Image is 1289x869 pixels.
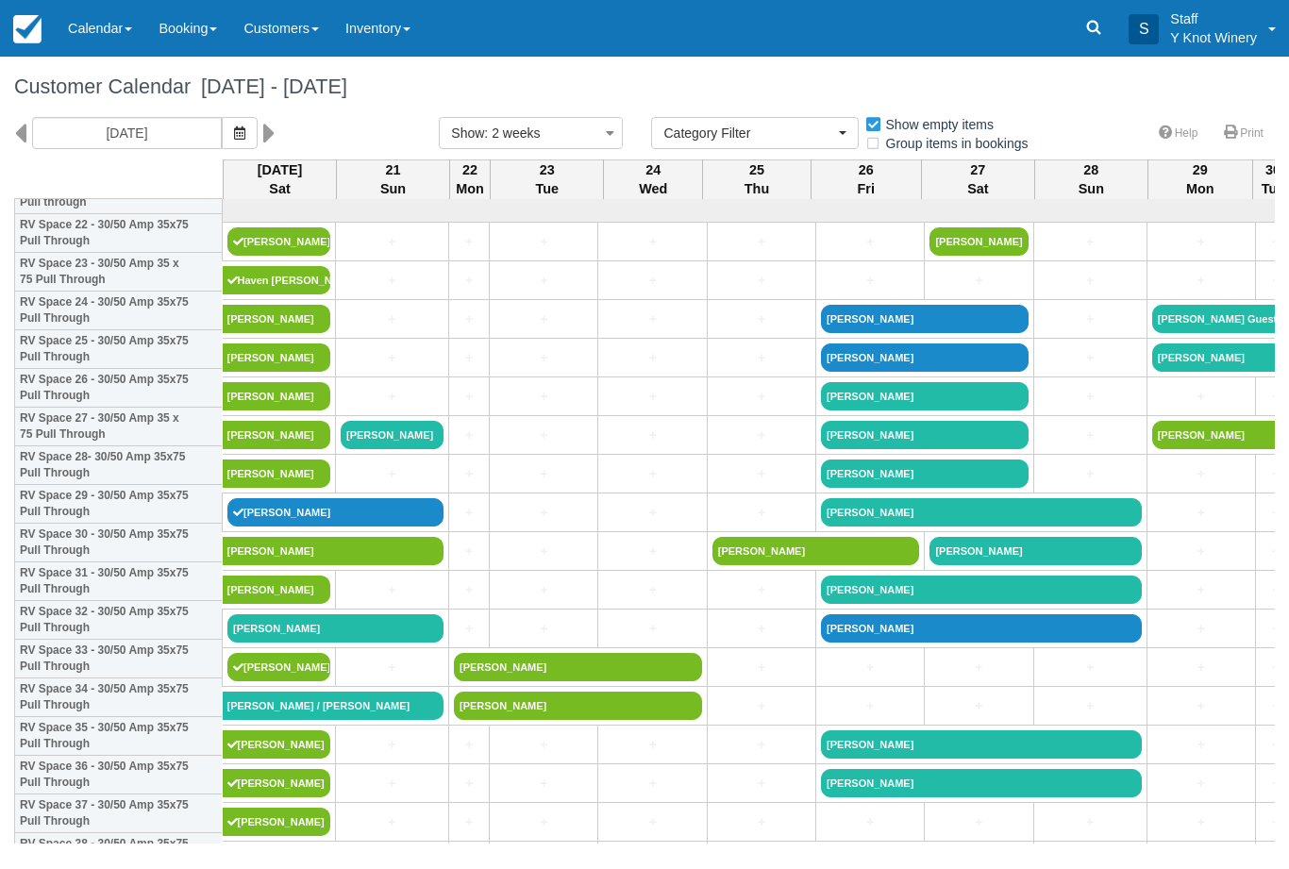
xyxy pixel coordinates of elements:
[454,735,484,755] a: +
[821,769,1142,797] a: [PERSON_NAME]
[341,309,444,329] a: +
[454,774,484,794] a: +
[603,619,701,639] a: +
[864,110,1006,139] label: Show empty items
[223,808,331,836] a: [PERSON_NAME]
[15,717,223,756] th: RV Space 35 - 30/50 Amp 35x75 Pull Through
[341,271,444,291] a: +
[821,271,919,291] a: +
[603,348,701,368] a: +
[1039,812,1142,832] a: +
[929,658,1028,677] a: +
[1152,619,1250,639] a: +
[494,735,593,755] a: +
[223,692,444,720] a: [PERSON_NAME] / [PERSON_NAME]
[821,696,919,716] a: +
[454,348,484,368] a: +
[1147,159,1252,199] th: 29 Mon
[450,159,491,199] th: 22 Mon
[223,769,331,797] a: [PERSON_NAME]
[712,232,811,252] a: +
[454,232,484,252] a: +
[1152,580,1250,600] a: +
[603,232,701,252] a: +
[223,305,331,333] a: [PERSON_NAME]
[15,253,223,292] th: RV Space 23 - 30/50 Amp 35 x 75 Pull Through
[929,812,1028,832] a: +
[1147,120,1210,147] a: Help
[1039,464,1142,484] a: +
[454,464,484,484] a: +
[603,812,701,832] a: +
[703,159,811,199] th: 25 Thu
[921,159,1034,199] th: 27 Sat
[821,614,1142,643] a: [PERSON_NAME]
[821,576,1142,604] a: [PERSON_NAME]
[712,464,811,484] a: +
[15,292,223,330] th: RV Space 24 - 30/50 Amp 35x75 Pull Through
[484,125,540,141] span: : 2 weeks
[223,421,331,449] a: [PERSON_NAME]
[491,159,604,199] th: 23 Tue
[341,464,444,484] a: +
[1039,309,1142,329] a: +
[15,678,223,717] th: RV Space 34 - 30/50 Amp 35x75 Pull Through
[454,580,484,600] a: +
[712,658,811,677] a: +
[454,619,484,639] a: +
[1152,503,1250,523] a: +
[15,601,223,640] th: RV Space 32 - 30/50 Amp 35x75 Pull Through
[494,774,593,794] a: +
[454,309,484,329] a: +
[15,640,223,678] th: RV Space 33 - 30/50 Amp 35x75 Pull Through
[1039,348,1142,368] a: +
[603,774,701,794] a: +
[15,214,223,253] th: RV Space 22 - 30/50 Amp 35x75 Pull Through
[821,498,1142,526] a: [PERSON_NAME]
[1152,696,1250,716] a: +
[454,426,484,445] a: +
[454,503,484,523] a: +
[227,614,444,643] a: [PERSON_NAME]
[341,580,444,600] a: +
[1152,232,1250,252] a: +
[821,460,1029,488] a: [PERSON_NAME]
[864,117,1009,130] span: Show empty items
[1152,774,1250,794] a: +
[454,692,702,720] a: [PERSON_NAME]
[1039,271,1142,291] a: +
[227,653,330,681] a: [PERSON_NAME]
[1170,28,1257,47] p: Y Knot Winery
[1152,658,1250,677] a: +
[821,232,919,252] a: +
[494,348,593,368] a: +
[1034,159,1147,199] th: 28 Sun
[15,408,223,446] th: RV Space 27 - 30/50 Amp 35 x 75 Pull Through
[821,421,1029,449] a: [PERSON_NAME]
[821,343,1029,372] a: [PERSON_NAME]
[224,159,337,199] th: [DATE] Sat
[227,498,444,526] a: [PERSON_NAME]
[712,735,811,755] a: +
[712,387,811,407] a: +
[341,658,444,677] a: +
[454,542,484,561] a: +
[604,159,703,199] th: 24 Wed
[223,460,331,488] a: [PERSON_NAME]
[821,812,919,832] a: +
[15,369,223,408] th: RV Space 26 - 30/50 Amp 35x75 Pull Through
[1152,542,1250,561] a: +
[1152,387,1250,407] a: +
[494,580,593,600] a: +
[603,542,701,561] a: +
[223,266,331,294] a: Haven [PERSON_NAME]
[341,348,444,368] a: +
[15,756,223,794] th: RV Space 36 - 30/50 Amp 35x75 Pull Through
[712,619,811,639] a: +
[1152,464,1250,484] a: +
[864,136,1044,149] span: Group items in bookings
[1152,735,1250,755] a: +
[15,485,223,524] th: RV Space 29 - 30/50 Amp 35x75 Pull Through
[13,15,42,43] img: checkfront-main-nav-mini-logo.png
[14,75,1275,98] h1: Customer Calendar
